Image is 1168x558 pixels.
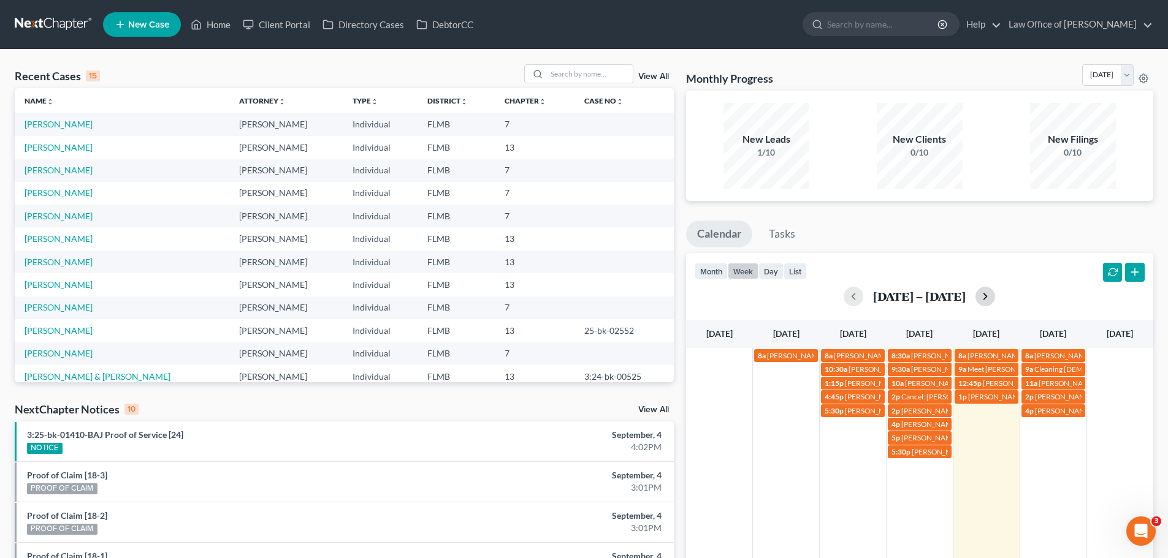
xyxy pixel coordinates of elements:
a: [PERSON_NAME] [25,325,93,336]
span: [PERSON_NAME] [1035,392,1093,401]
span: New Case [128,20,169,29]
a: View All [638,72,669,81]
td: Individual [343,319,418,342]
h2: [DATE] – [DATE] [873,290,966,303]
a: Client Portal [237,13,316,36]
td: [PERSON_NAME] [229,113,343,135]
td: Individual [343,342,418,365]
span: [PERSON_NAME] [PHONE_NUMBER] [911,364,1035,374]
a: [PERSON_NAME] [25,211,93,221]
div: September, 4 [458,469,662,481]
a: [PERSON_NAME] [25,279,93,290]
button: week [728,263,758,279]
td: FLMB [418,296,495,319]
td: 25-bk-02552 [574,319,674,342]
span: 8a [758,351,766,360]
span: [DATE] [1040,328,1066,339]
td: FLMB [418,273,495,296]
div: 3:01PM [458,481,662,494]
span: [PERSON_NAME] [PHONE_NUMBER] [1035,406,1159,415]
div: New Clients [877,132,963,146]
span: 2p [1025,392,1034,401]
a: Proof of Claim [18-2] [27,510,107,521]
span: [DATE] [773,328,800,339]
div: PROOF OF CLAIM [27,483,97,494]
td: FLMB [418,159,495,181]
td: Individual [343,159,418,181]
i: unfold_more [616,98,624,105]
td: Individual [343,365,418,388]
td: [PERSON_NAME] [229,205,343,227]
span: 9:30a [891,364,910,374]
span: 11a [1025,379,1037,388]
h3: Monthly Progress [686,71,773,86]
a: Law Office of [PERSON_NAME] [1002,13,1153,36]
span: [DATE] [973,328,999,339]
div: 0/10 [1030,146,1116,159]
span: [PERSON_NAME] [EMAIL_ADDRESS][DOMAIN_NAME] [845,406,1026,415]
a: Nameunfold_more [25,96,54,105]
span: 10:30a [825,364,847,374]
i: unfold_more [278,98,286,105]
td: Individual [343,296,418,319]
span: [DATE] [840,328,866,339]
a: Calendar [686,221,752,247]
td: [PERSON_NAME] [229,159,343,181]
span: 2p [891,406,900,415]
span: [DATE] [706,328,733,339]
span: 2p [891,392,900,401]
span: 8:30a [891,351,910,360]
button: day [758,263,784,279]
span: [PERSON_NAME] Hair Appt [983,379,1073,388]
span: 1:15p [825,379,844,388]
span: [PERSON_NAME] [901,420,959,429]
td: [PERSON_NAME] [229,296,343,319]
a: [PERSON_NAME] [25,302,93,312]
td: Individual [343,182,418,205]
a: Directory Cases [316,13,410,36]
a: [PERSON_NAME] [25,348,93,358]
a: Proof of Claim [18-3] [27,470,107,480]
td: FLMB [418,365,495,388]
span: 3 [1151,516,1161,526]
a: [PERSON_NAME] [25,142,93,153]
td: 7 [495,159,574,181]
a: Attorneyunfold_more [239,96,286,105]
td: [PERSON_NAME] [229,251,343,273]
span: 9a [958,364,966,374]
div: New Filings [1030,132,1116,146]
span: [DATE] [906,328,933,339]
span: [PERSON_NAME][GEOGRAPHIC_DATA] [PHONE_NUMBER] [845,379,1043,388]
td: Individual [343,273,418,296]
td: FLMB [418,319,495,342]
span: Cancel: [PERSON_NAME] 1k down; [EMAIL_ADDRESS][DOMAIN_NAME] [901,392,1139,401]
span: 4p [891,420,900,429]
td: 7 [495,296,574,319]
td: [PERSON_NAME] [229,342,343,365]
span: [PERSON_NAME] [1039,379,1096,388]
td: FLMB [418,136,495,159]
input: Search by name... [827,13,939,36]
td: FLMB [418,227,495,250]
span: [DATE] [1107,328,1133,339]
td: 13 [495,227,574,250]
td: Individual [343,227,418,250]
td: [PERSON_NAME] [229,182,343,205]
td: [PERSON_NAME] [229,136,343,159]
input: Search by name... [547,65,633,83]
a: Districtunfold_more [427,96,468,105]
iframe: Intercom live chat [1126,516,1156,546]
i: unfold_more [460,98,468,105]
td: 13 [495,319,574,342]
a: Typeunfold_more [353,96,378,105]
td: Individual [343,251,418,273]
span: 1p [958,392,967,401]
span: [PERSON_NAME] [968,392,1026,401]
span: Meet [PERSON_NAME] ? [PHONE_NUMBER] [968,364,1113,374]
td: Individual [343,113,418,135]
a: Tasks [758,221,806,247]
span: 8a [1025,351,1033,360]
span: [PERSON_NAME] [905,379,963,388]
a: Case Nounfold_more [584,96,624,105]
span: 9a [1025,364,1033,374]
